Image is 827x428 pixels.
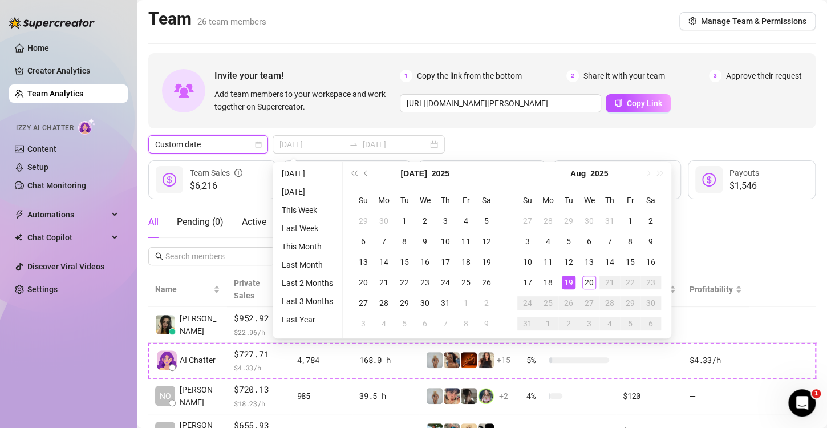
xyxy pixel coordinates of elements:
span: $727.71 [234,348,283,361]
td: 2025-07-22 [394,272,415,293]
div: 9 [480,317,493,330]
td: 2025-07-14 [374,252,394,272]
span: thunderbolt [15,210,24,219]
td: 2025-08-28 [599,293,620,313]
div: 29 [623,296,637,310]
span: 1 [812,389,821,398]
div: 7 [603,235,617,248]
td: 2025-08-01 [456,293,476,313]
div: $120 [623,390,676,402]
td: 2025-07-26 [476,272,497,293]
td: 2025-08-30 [640,293,661,313]
th: Sa [640,190,661,211]
div: 11 [459,235,473,248]
div: 168.0 h [359,354,412,366]
span: $720.13 [234,383,283,397]
td: 2025-08-04 [538,231,558,252]
div: 23 [644,276,658,289]
img: queendlish [444,352,460,368]
img: daiisyjane [461,388,477,404]
div: 26 [562,296,575,310]
td: 2025-08-02 [640,211,661,231]
div: 29 [562,214,575,228]
div: 8 [623,235,637,248]
a: Discover Viral Videos [27,262,104,271]
div: 31 [603,214,617,228]
div: Est. Hours Worked [460,160,536,185]
div: 28 [541,214,555,228]
a: Content [27,144,56,154]
div: 25 [459,276,473,289]
div: 17 [439,255,452,269]
span: $6,216 [190,179,242,193]
div: 30 [644,296,658,310]
div: 12 [480,235,493,248]
td: 2025-08-24 [517,293,538,313]
div: 24 [439,276,452,289]
td: 2025-08-27 [579,293,599,313]
td: 2025-07-13 [353,252,374,272]
span: [PERSON_NAME] [180,312,220,337]
button: Copy Link [606,94,671,112]
td: 2025-07-31 [435,293,456,313]
li: Last Week [277,221,338,235]
th: Th [599,190,620,211]
td: 2025-08-05 [394,313,415,334]
div: 31 [521,317,534,330]
div: 14 [603,255,617,269]
td: 2025-07-16 [415,252,435,272]
div: 7 [439,317,452,330]
td: 2025-08-06 [415,313,435,334]
span: dollar-circle [702,173,716,187]
div: 4 [603,317,617,330]
div: Pending ( 0 ) [177,215,224,229]
div: 1 [541,317,555,330]
div: 8 [398,235,411,248]
div: 15 [398,255,411,269]
td: 2025-07-28 [374,293,394,313]
span: Approve their request [726,70,802,82]
span: $952.92 [234,312,283,325]
input: Start date [279,138,344,151]
button: Previous month (PageUp) [360,162,372,185]
div: 21 [603,276,617,289]
td: 2025-07-28 [538,211,558,231]
button: Last year (Control + left) [347,162,360,185]
div: 1 [623,214,637,228]
div: 11 [541,255,555,269]
span: 3 [709,70,721,82]
div: 30 [582,214,596,228]
td: 2025-07-03 [435,211,456,231]
a: Creator Analytics [27,62,119,80]
span: $ 4.33 /h [234,362,283,373]
a: Home [27,43,49,53]
td: 2025-07-04 [456,211,476,231]
div: 12 [562,255,575,269]
td: 2025-09-02 [558,313,579,334]
td: 2025-07-21 [374,272,394,293]
span: Payouts [729,168,759,177]
div: 29 [398,296,411,310]
span: Automations [27,205,108,224]
span: calendar [255,141,262,148]
div: 2 [480,296,493,310]
div: 3 [439,214,452,228]
td: 2025-09-05 [620,313,640,334]
span: $ 22.96 /h [234,326,283,338]
td: 2025-08-09 [476,313,497,334]
td: 2025-08-11 [538,252,558,272]
div: 5 [623,317,637,330]
div: 29 [356,214,370,228]
div: 3 [582,317,596,330]
div: 25 [541,296,555,310]
td: 2025-08-07 [599,231,620,252]
a: Setup [27,163,48,172]
div: 5 [480,214,493,228]
td: 2025-08-18 [538,272,558,293]
th: Su [353,190,374,211]
span: AI Chatter [180,354,216,366]
span: 1 [400,70,412,82]
div: 21 [377,276,391,289]
a: Team Analytics [27,89,83,98]
div: 18 [541,276,555,289]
